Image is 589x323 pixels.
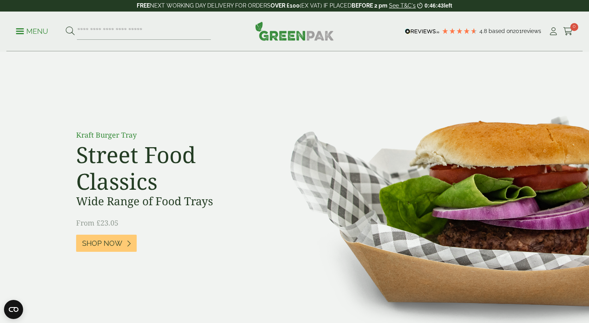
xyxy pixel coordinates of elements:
span: left [444,2,452,9]
strong: FREE [137,2,150,9]
h3: Wide Range of Food Trays [76,195,255,208]
span: 201 [513,28,522,34]
strong: BEFORE 2 pm [351,2,387,9]
i: My Account [548,27,558,35]
a: Shop Now [76,235,137,252]
span: Shop Now [82,239,122,248]
a: Menu [16,27,48,35]
h2: Street Food Classics [76,141,255,195]
span: 4.8 [479,28,489,34]
strong: OVER £100 [271,2,300,9]
img: REVIEWS.io [405,29,440,34]
i: Cart [563,27,573,35]
span: Based on [489,28,513,34]
span: From £23.05 [76,218,118,228]
span: 0 [570,23,578,31]
div: 4.79 Stars [442,27,477,35]
img: GreenPak Supplies [255,21,334,41]
button: Open CMP widget [4,300,23,319]
a: See T&C's [389,2,416,9]
span: reviews [522,28,541,34]
p: Kraft Burger Tray [76,130,255,140]
span: 0:46:43 [424,2,444,9]
p: Menu [16,27,48,36]
a: 0 [563,25,573,37]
